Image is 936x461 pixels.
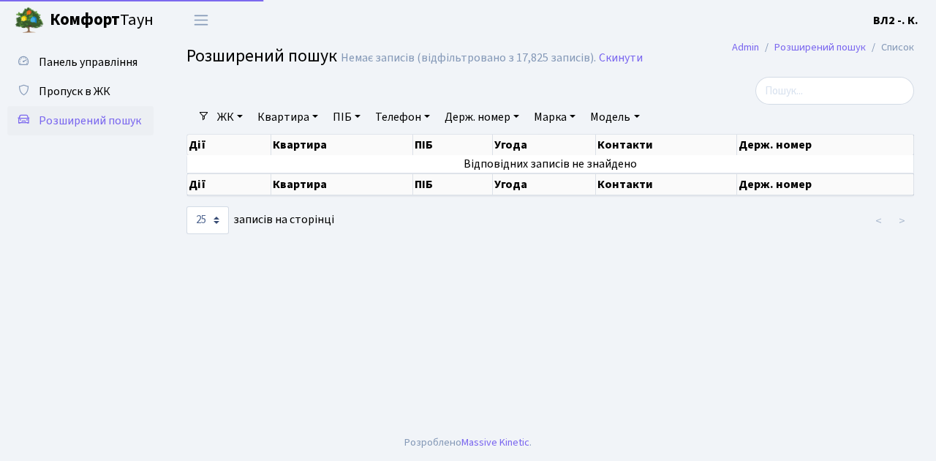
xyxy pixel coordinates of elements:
th: Угода [493,135,596,155]
button: Переключити навігацію [183,8,219,32]
th: ПІБ [413,135,493,155]
th: Дії [187,173,271,195]
td: Відповідних записів не знайдено [187,155,914,173]
a: Квартира [252,105,324,130]
li: Список [866,40,914,56]
a: Massive Kinetic [461,435,529,450]
a: Розширений пошук [7,106,154,135]
div: Немає записів (відфільтровано з 17,825 записів). [341,51,596,65]
span: Панель управління [39,54,137,70]
a: Панель управління [7,48,154,77]
a: Пропуск в ЖК [7,77,154,106]
a: Держ. номер [439,105,525,130]
th: Контакти [596,135,737,155]
input: Пошук... [755,77,914,105]
th: Квартира [271,135,414,155]
th: Держ. номер [737,173,914,195]
th: Контакти [596,173,737,195]
label: записів на сторінці [186,206,334,234]
a: ВЛ2 -. К. [873,12,918,29]
th: Дії [187,135,271,155]
a: ПІБ [327,105,366,130]
a: ЖК [211,105,249,130]
a: Скинути [599,51,643,65]
th: ПІБ [413,173,493,195]
span: Розширений пошук [186,43,337,69]
a: Марка [528,105,581,130]
a: Телефон [369,105,436,130]
div: Розроблено . [404,435,532,451]
a: Admin [732,40,759,55]
th: Квартира [271,173,414,195]
a: Розширений пошук [774,40,866,55]
span: Пропуск в ЖК [39,83,110,100]
a: Модель [584,105,645,130]
span: Розширений пошук [39,113,141,129]
span: Таун [50,8,154,33]
th: Угода [493,173,596,195]
nav: breadcrumb [710,32,936,63]
img: logo.png [15,6,44,35]
b: Комфорт [50,8,120,31]
th: Держ. номер [737,135,914,155]
select: записів на сторінці [186,206,229,234]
